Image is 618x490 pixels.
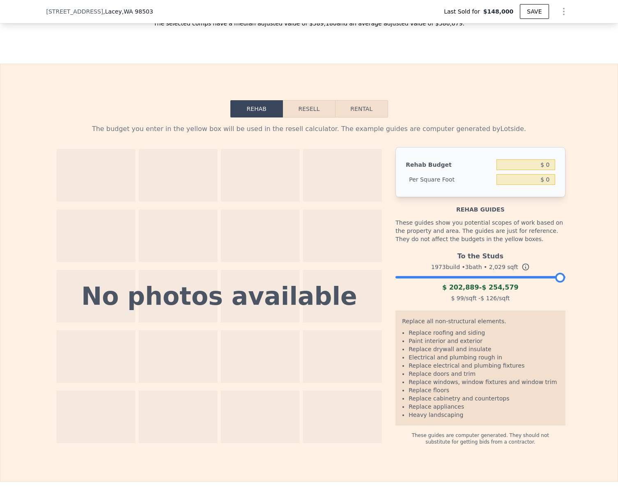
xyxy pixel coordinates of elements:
div: Rehab Budget [406,157,493,172]
div: Rehab guides [395,197,565,214]
div: To the Studs [395,248,565,261]
li: Replace cabinetry and countertops [409,394,558,403]
div: These guides show you potential scopes of work based on the property and area. The guides are jus... [395,214,565,248]
span: , Lacey [103,7,153,16]
button: Rehab [230,100,283,117]
span: $148,000 [483,7,514,16]
li: Electrical and plumbing rough in [409,353,558,361]
li: Replace electrical and plumbing fixtures [409,361,558,370]
span: $ 202,889 [442,283,479,291]
span: , WA 98503 [122,8,153,15]
div: Per Square Foot [406,172,493,187]
li: Replace drywall and insulate [409,345,558,353]
span: $ 99 [451,295,464,301]
li: Heavy landscaping [409,411,558,419]
span: $ 126 [480,295,497,301]
span: $ 254,579 [482,283,519,291]
button: Resell [283,100,335,117]
li: Paint interior and exterior [409,337,558,345]
div: The budget you enter in the yellow box will be used in the resell calculator. The example guides ... [53,124,565,134]
button: Rental [335,100,388,117]
button: SAVE [520,4,549,19]
li: Replace floors [409,386,558,394]
li: Replace doors and trim [409,370,558,378]
li: Replace windows, window fixtures and window trim [409,378,558,386]
li: Replace roofing and siding [409,329,558,337]
span: [STREET_ADDRESS] [46,7,103,16]
span: Last Sold for [444,7,483,16]
li: Replace appliances [409,403,558,411]
div: 1973 build • 3 bath • sqft [395,261,565,273]
div: These guides are computer generated. They should not substitute for getting bids from a contractor. [395,426,565,445]
div: /sqft - /sqft [395,292,565,304]
span: 2,029 [489,264,505,270]
div: No photos available [81,284,357,308]
div: - [395,283,565,292]
div: Replace all non-structural elements. [402,317,558,329]
button: Show Options [556,3,572,20]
